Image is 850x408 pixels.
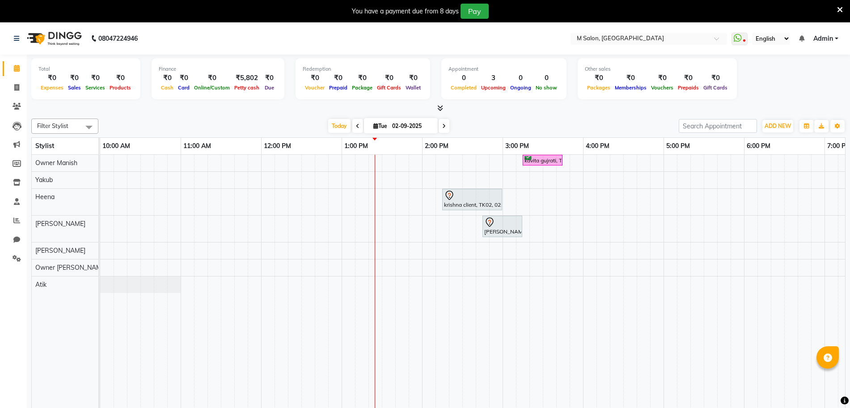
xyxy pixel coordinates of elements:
div: ₹0 [159,73,176,83]
div: ₹0 [585,73,613,83]
div: krishna client, TK02, 02:15 PM-03:00 PM, FACIALS - REJUVENATING [443,190,501,209]
span: Sales [66,85,83,91]
div: ₹0 [327,73,350,83]
span: Cash [159,85,176,91]
span: Atik [35,280,47,289]
span: Owner Manish [35,159,77,167]
span: Voucher [303,85,327,91]
span: Services [83,85,107,91]
b: 08047224946 [98,26,138,51]
span: Products [107,85,133,91]
div: kavita gujrati, TK01, 03:15 PM-03:45 PM, HAIR COLOR - WOMEN - Touch-up (upto 2 inches) 1600 [524,156,562,165]
div: ₹0 [83,73,107,83]
a: 3:00 PM [503,140,531,153]
div: You have a payment due from 8 days [352,7,459,16]
div: ₹0 [613,73,649,83]
div: ₹0 [262,73,277,83]
span: Petty cash [232,85,262,91]
span: Card [176,85,192,91]
span: Tue [371,123,389,129]
a: 12:00 PM [262,140,293,153]
span: Stylist [35,142,54,150]
span: Heena [35,193,55,201]
span: Ongoing [508,85,533,91]
span: Prepaid [327,85,350,91]
span: Vouchers [649,85,676,91]
div: ₹0 [176,73,192,83]
div: ₹0 [649,73,676,83]
span: Filter Stylist [37,122,68,129]
span: Today [328,119,351,133]
button: Pay [461,4,489,19]
span: Memberships [613,85,649,91]
div: ₹0 [192,73,232,83]
span: Expenses [38,85,66,91]
span: [PERSON_NAME] [35,220,85,228]
span: Wallet [403,85,423,91]
div: ₹0 [701,73,730,83]
span: No show [533,85,559,91]
div: Appointment [448,65,559,73]
div: 3 [479,73,508,83]
span: Yakub [35,176,53,184]
span: ADD NEW [765,123,791,129]
iframe: chat widget [812,372,841,399]
img: logo [23,26,84,51]
div: ₹0 [350,73,375,83]
span: Owner [PERSON_NAME] [35,263,107,272]
a: 4:00 PM [584,140,612,153]
div: 0 [448,73,479,83]
span: Package [350,85,375,91]
span: Online/Custom [192,85,232,91]
span: Completed [448,85,479,91]
button: ADD NEW [762,120,793,132]
span: Due [262,85,276,91]
div: ₹0 [403,73,423,83]
a: 11:00 AM [181,140,213,153]
div: 0 [533,73,559,83]
span: Packages [585,85,613,91]
span: Gift Cards [701,85,730,91]
a: 2:00 PM [423,140,451,153]
a: 6:00 PM [744,140,773,153]
div: [PERSON_NAME], TK03, 02:45 PM-03:15 PM, FACIALS - White & Bright 1800 [483,217,521,236]
div: Total [38,65,133,73]
input: 2025-09-02 [389,119,434,133]
span: Upcoming [479,85,508,91]
div: ₹0 [66,73,83,83]
a: 5:00 PM [664,140,692,153]
div: 0 [508,73,533,83]
div: ₹0 [303,73,327,83]
span: Admin [813,34,833,43]
a: 1:00 PM [342,140,370,153]
div: ₹0 [676,73,701,83]
div: ₹5,802 [232,73,262,83]
a: 10:00 AM [100,140,132,153]
div: ₹0 [38,73,66,83]
div: ₹0 [107,73,133,83]
div: Redemption [303,65,423,73]
span: [PERSON_NAME] [35,246,85,255]
div: Finance [159,65,277,73]
span: Gift Cards [375,85,403,91]
input: Search Appointment [679,119,757,133]
div: Other sales [585,65,730,73]
span: Prepaids [676,85,701,91]
div: ₹0 [375,73,403,83]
